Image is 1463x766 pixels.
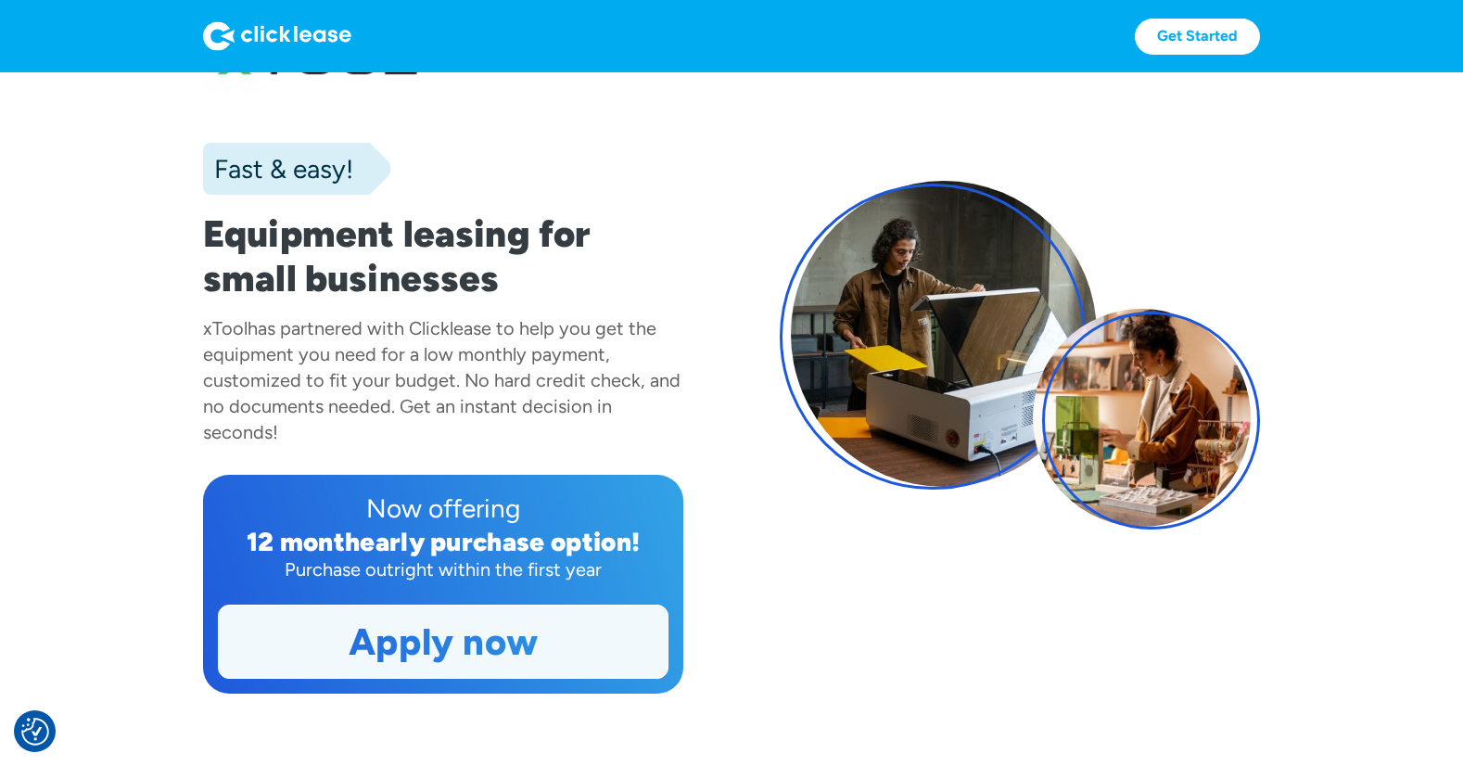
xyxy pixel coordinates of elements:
img: Logo [203,21,351,51]
img: Revisit consent button [21,718,49,746]
div: early purchase option! [360,526,640,557]
h1: Equipment leasing for small businesses [203,211,683,300]
a: Apply now [219,606,668,678]
div: xTool [203,317,248,339]
div: 12 month [247,526,361,557]
div: has partnered with Clicklease to help you get the equipment you need for a low monthly payment, c... [203,317,681,443]
div: Purchase outright within the first year [218,556,668,582]
div: Now offering [218,490,668,527]
button: Consent Preferences [21,718,49,746]
div: Fast & easy! [203,150,353,187]
a: Get Started [1135,19,1260,55]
